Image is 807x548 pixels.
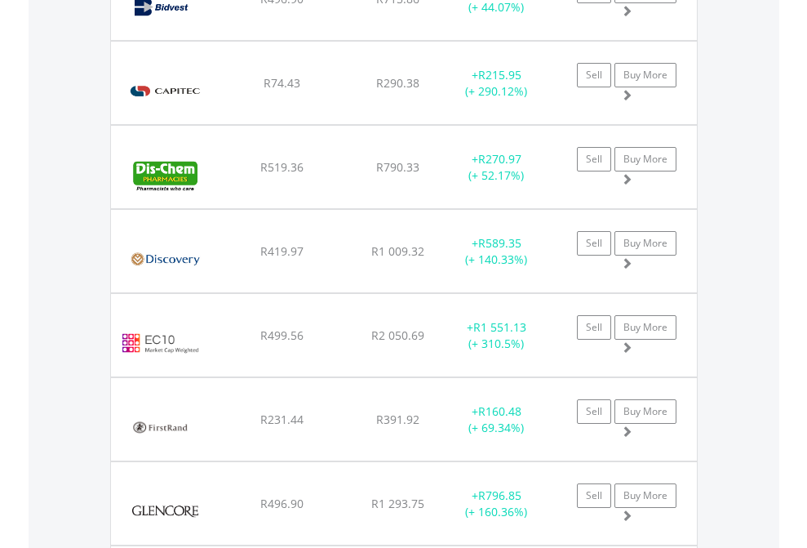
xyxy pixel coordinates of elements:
div: + (+ 160.36%) [446,488,548,520]
a: Buy More [614,147,676,172]
span: R160.48 [478,403,521,419]
a: Sell [577,231,611,256]
a: Sell [577,483,611,508]
span: R1 293.75 [371,496,424,511]
img: EQU.ZA.FSR.png [119,399,202,457]
img: EQU.ZA.GLN.png [119,483,211,541]
a: Buy More [614,63,676,87]
a: Buy More [614,315,676,340]
span: R1 009.32 [371,243,424,259]
span: R290.38 [376,75,419,91]
span: R790.33 [376,159,419,175]
span: R215.95 [478,67,521,82]
a: Buy More [614,231,676,256]
img: EQU.ZA.DCP.png [119,146,211,204]
span: R519.36 [260,159,304,175]
a: Sell [577,147,611,172]
a: Sell [577,63,611,87]
img: EC10.EC.EC10.png [119,314,202,372]
span: R231.44 [260,412,304,427]
a: Sell [577,315,611,340]
div: + (+ 140.33%) [446,235,548,268]
span: R1 551.13 [473,319,526,335]
span: R270.97 [478,151,521,167]
span: R2 050.69 [371,327,424,343]
div: + (+ 290.12%) [446,67,548,100]
span: R589.35 [478,235,521,251]
span: R496.90 [260,496,304,511]
span: R74.43 [264,75,300,91]
span: R499.56 [260,327,304,343]
img: EQU.ZA.DSY.png [119,230,211,288]
img: EQU.ZA.CPI.png [119,62,211,120]
div: + (+ 310.5%) [446,319,548,352]
a: Buy More [614,483,676,508]
span: R391.92 [376,412,419,427]
span: R796.85 [478,488,521,503]
span: R419.97 [260,243,304,259]
div: + (+ 69.34%) [446,403,548,436]
a: Sell [577,399,611,424]
div: + (+ 52.17%) [446,151,548,184]
a: Buy More [614,399,676,424]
